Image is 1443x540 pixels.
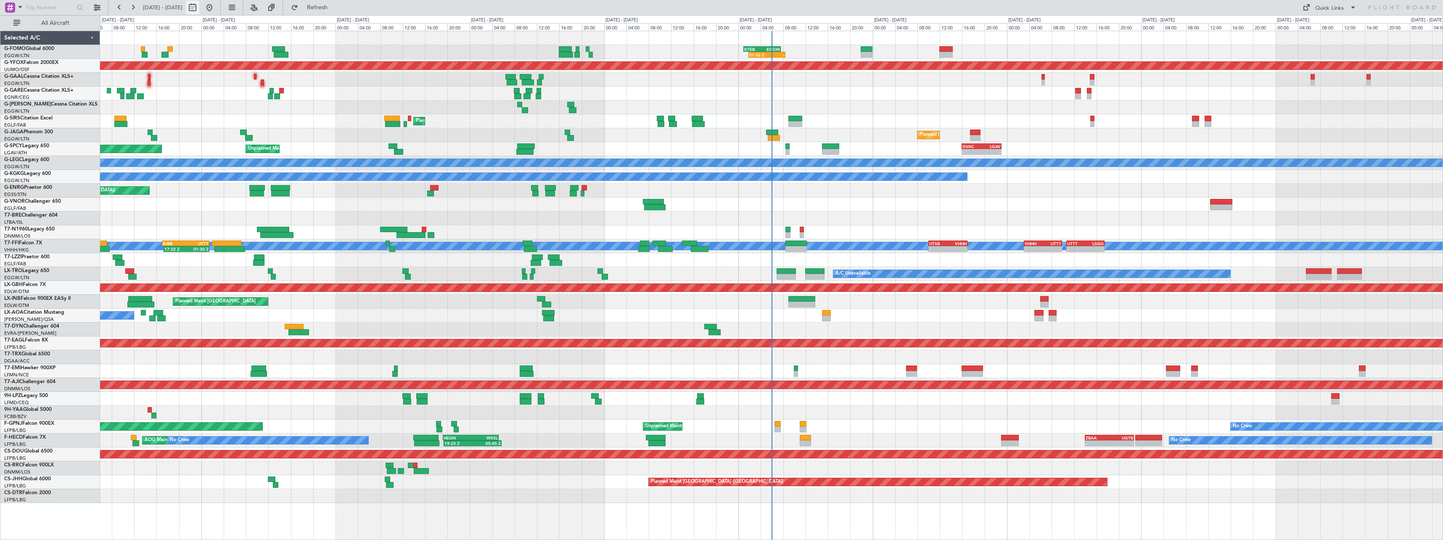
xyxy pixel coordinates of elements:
a: EGGW/LTN [4,136,29,142]
a: LFMD/CEQ [4,400,29,406]
div: 04:00 [1029,23,1052,31]
div: 20:00 [179,23,201,31]
div: Planned Maint [GEOGRAPHIC_DATA] ([GEOGRAPHIC_DATA]) [920,129,1052,141]
div: - [948,246,967,251]
button: Quick Links [1298,1,1361,14]
div: - [1110,441,1133,446]
span: LX-GBH [4,282,23,287]
span: T7-TRX [4,352,21,357]
div: 20:00 [716,23,738,31]
span: CS-JHH [4,476,22,482]
div: VHHH [948,241,967,246]
div: KTEB [744,47,762,52]
div: 16:00 [559,23,581,31]
div: 04:00 [1163,23,1186,31]
div: 00:00 [470,23,492,31]
div: 16:00 [694,23,716,31]
a: EDLW/DTM [4,289,29,295]
a: F-HECDFalcon 7X [4,435,46,440]
span: LX-TRO [4,268,22,273]
div: 04:00 [90,23,112,31]
a: VHHH/HKG [4,247,29,253]
a: DGAA/ACC [4,358,30,364]
a: G-JAGAPhenom 300 [4,130,53,135]
div: 20:00 [1387,23,1410,31]
span: G-GAAL [4,74,24,79]
div: HEGN [444,435,470,440]
div: Quick Links [1315,4,1344,13]
span: T7-AJI [4,379,19,384]
div: No Crew [1171,434,1191,447]
span: G-LEGC [4,157,22,162]
div: 20:00 [1253,23,1275,31]
div: 00:00 [1141,23,1163,31]
a: LFPB/LBG [4,497,26,503]
a: T7-FFIFalcon 7X [4,241,42,246]
div: 12:00 [806,23,828,31]
a: G-KGKGLegacy 600 [4,171,51,176]
a: CS-RRCFalcon 900LX [4,463,54,468]
div: 00:00 [873,23,895,31]
div: 20:00 [447,23,470,31]
div: A/C Unavailable [835,267,870,280]
a: LFPB/LBG [4,455,26,461]
button: Refresh [287,1,338,14]
a: CS-DOUGlobal 6500 [4,449,53,454]
a: G-FOMOGlobal 6000 [4,46,54,51]
a: EGGW/LTN [4,53,29,59]
div: 00:00 [1007,23,1029,31]
div: LGAV [982,144,1001,149]
a: 9H-LPZLegacy 500 [4,393,48,398]
a: LGAV/ATH [4,150,27,156]
a: EVRA/[PERSON_NAME] [4,330,56,336]
span: G-FOMO [4,46,26,51]
a: T7-N1960Legacy 650 [4,227,55,232]
div: 17:22 Z [164,246,186,251]
span: T7-EAGL [4,338,25,343]
a: G-SPCYLegacy 650 [4,143,49,148]
div: 08:00 [917,23,940,31]
div: 12:00 [403,23,425,31]
div: UTTT [1067,241,1086,246]
a: G-ENRGPraetor 600 [4,185,52,190]
div: Unplanned Maint [GEOGRAPHIC_DATA] [248,143,334,155]
div: Planned Maint [GEOGRAPHIC_DATA] ([GEOGRAPHIC_DATA]) [651,476,783,488]
a: EGGW/LTN [4,80,29,87]
a: [PERSON_NAME]/QSA [4,316,54,323]
div: 19:25 Z [444,441,473,446]
a: F-GPNJFalcon 900EX [4,421,54,426]
div: 08:00 [1186,23,1208,31]
div: - [929,246,948,251]
a: G-GAALCessna Citation XLS+ [4,74,74,79]
a: EGGW/LTN [4,164,29,170]
div: - [1067,246,1086,251]
span: G-GARE [4,88,24,93]
div: 08:00 [1052,23,1074,31]
input: Trip Number [26,1,74,14]
div: [DATE] - [DATE] [740,17,772,24]
a: G-[PERSON_NAME]Cessna Citation XLS [4,102,98,107]
a: DNMM/LOS [4,233,30,239]
a: G-VNORChallenger 650 [4,199,61,204]
a: T7-BREChallenger 604 [4,213,58,218]
div: 00:00 [604,23,626,31]
a: LTBA/ISL [4,219,23,225]
span: T7-BRE [4,213,21,218]
div: - [962,149,981,154]
div: - [767,52,785,57]
div: 04:00 [492,23,515,31]
a: EGLF/FAB [4,261,26,267]
span: CS-DOU [4,449,24,454]
div: No Crew [170,434,189,447]
span: G-ENRG [4,185,24,190]
div: WSSL [470,435,497,440]
div: 16:00 [1231,23,1253,31]
a: LX-TROLegacy 650 [4,268,49,273]
span: CS-RRC [4,463,22,468]
div: 20:00 [1119,23,1141,31]
div: 04:00 [626,23,649,31]
span: G-[PERSON_NAME] [4,102,51,107]
a: G-LEGCLegacy 600 [4,157,49,162]
div: EGGW [762,47,780,52]
a: 9H-YAAGlobal 5000 [4,407,52,412]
